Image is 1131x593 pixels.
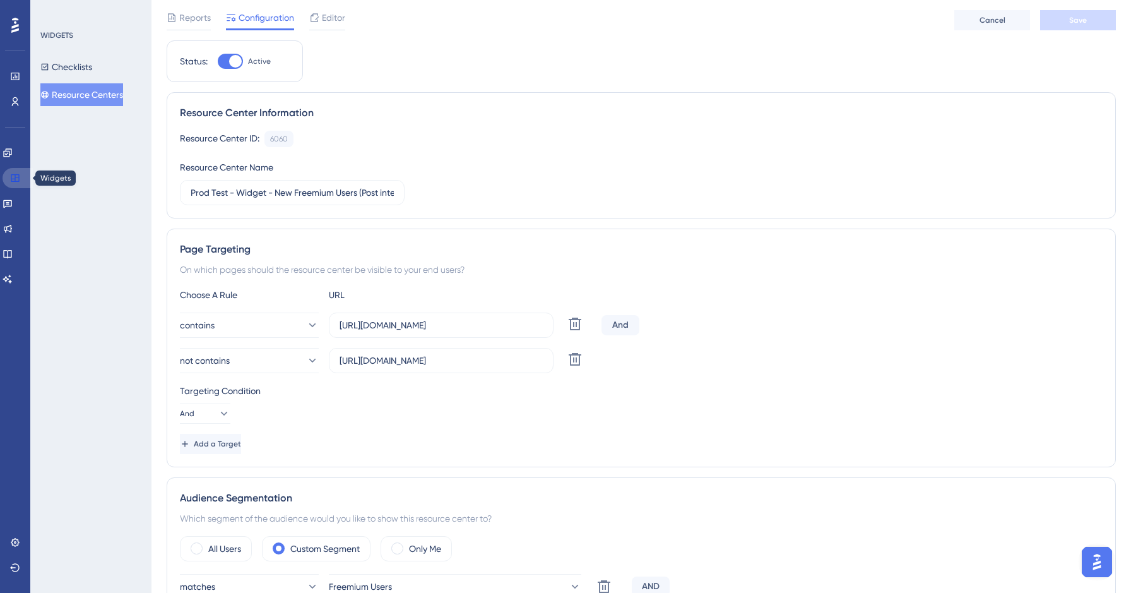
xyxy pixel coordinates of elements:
div: Resource Center Information [180,105,1103,121]
button: Add a Target [180,434,241,454]
button: Save [1040,10,1116,30]
button: Cancel [954,10,1030,30]
input: Type your Resource Center name [191,186,394,200]
span: Cancel [980,15,1005,25]
span: And [180,409,194,419]
iframe: UserGuiding AI Assistant Launcher [1078,543,1116,581]
span: contains [180,318,215,333]
button: not contains [180,348,319,373]
div: Audience Segmentation [180,491,1103,506]
label: Only Me [409,541,441,556]
div: On which pages should the resource center be visible to your end users? [180,262,1103,277]
span: Configuration [239,10,294,25]
span: Add a Target [194,439,241,449]
button: Resource Centers [40,83,123,106]
label: All Users [208,541,241,556]
button: And [180,404,230,424]
div: Targeting Condition [180,383,1103,398]
span: Editor [322,10,345,25]
div: Which segment of the audience would you like to show this resource center to? [180,511,1103,526]
input: yourwebsite.com/path [340,318,543,332]
span: Save [1069,15,1087,25]
div: Resource Center ID: [180,131,259,147]
div: 6060 [270,134,288,144]
span: Reports [179,10,211,25]
input: yourwebsite.com/path [340,354,543,368]
div: Choose A Rule [180,287,319,302]
div: Status: [180,54,208,69]
div: URL [329,287,468,302]
span: Active [248,56,271,66]
div: And [601,315,639,335]
div: Page Targeting [180,242,1103,257]
div: Resource Center Name [180,160,273,175]
span: not contains [180,353,230,368]
label: Custom Segment [290,541,360,556]
button: contains [180,313,319,338]
div: WIDGETS [40,30,73,40]
button: Checklists [40,56,92,78]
